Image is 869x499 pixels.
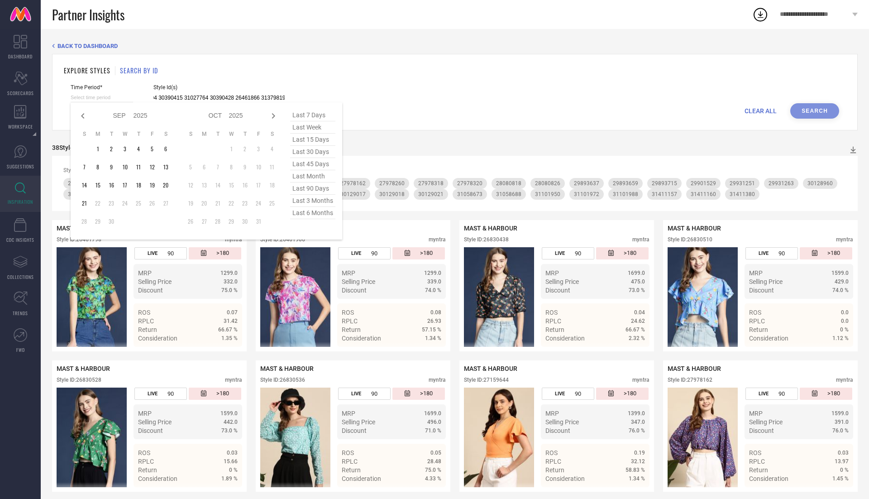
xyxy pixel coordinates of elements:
span: 74.0 % [425,287,441,293]
td: Tue Sep 23 2025 [105,197,118,210]
span: 1599.0 [831,270,849,276]
a: Details [616,491,645,499]
span: 90 [575,390,581,397]
a: Details [412,491,441,499]
span: LIVE [555,391,565,397]
span: 0.07 [227,309,238,316]
div: myntra [225,377,242,383]
th: Wednesday [224,130,238,138]
div: 38 Styles [52,144,77,151]
span: 90 [575,250,581,257]
td: Thu Oct 23 2025 [238,197,252,210]
span: Selling Price [545,278,579,285]
div: Number of days since the style was first listed on the platform [189,388,241,400]
span: LIVE [555,250,565,256]
span: 90 [167,250,174,257]
span: 90 [167,390,174,397]
div: Number of days since the style was first listed on the platform [392,388,444,400]
span: 339.0 [427,278,441,285]
span: Return [342,326,361,333]
td: Sun Oct 19 2025 [184,197,197,210]
span: 26.93 [427,318,441,324]
span: Selling Price [138,418,172,426]
a: Details [819,491,849,499]
th: Monday [91,130,105,138]
input: Enter comma separated style ids e.g. 12345, 67890 [153,93,285,103]
span: Details [217,351,238,358]
span: Discount [545,287,570,294]
div: Number of days since the style was first listed on the platform [596,247,648,259]
span: Selling Price [342,418,375,426]
span: Details [828,491,849,499]
td: Fri Oct 17 2025 [252,178,265,192]
img: Style preview image [260,388,330,487]
span: Return [545,326,564,333]
span: 1299.0 [220,270,238,276]
th: Saturday [265,130,279,138]
span: 332.0 [224,278,238,285]
span: LIVE [759,391,769,397]
img: Style preview image [57,247,127,347]
span: Time Period* [71,84,133,91]
span: 429.0 [835,278,849,285]
th: Monday [197,130,211,138]
span: MAST & HARBOUR [464,365,517,372]
div: Previous month [77,110,88,121]
td: Wed Oct 22 2025 [224,197,238,210]
span: Selling Price [138,278,172,285]
span: CLEAR ALL [745,107,777,115]
td: Mon Oct 13 2025 [197,178,211,192]
span: 28080826 [535,180,560,187]
a: Details [208,491,238,499]
a: Details [819,351,849,358]
span: Details [625,351,645,358]
span: Consideration [342,335,381,342]
span: Consideration [138,335,177,342]
span: Selling Price [545,418,579,426]
span: 90 [371,390,377,397]
td: Fri Oct 24 2025 [252,197,265,210]
span: 0 % [840,326,849,333]
td: Fri Sep 12 2025 [145,160,159,174]
span: LIVE [148,391,158,397]
td: Tue Oct 07 2025 [211,160,224,174]
div: Click to view image [464,247,534,347]
td: Sat Oct 25 2025 [265,197,279,210]
td: Mon Sep 08 2025 [91,160,105,174]
div: Click to view image [57,388,127,487]
span: Details [828,351,849,358]
div: myntra [836,236,853,243]
td: Wed Sep 03 2025 [118,142,132,156]
span: 30128960 [807,180,833,187]
span: 1699.0 [424,410,441,417]
img: Style preview image [260,247,330,347]
div: Click to view image [668,247,738,347]
span: 475.0 [631,278,645,285]
div: Number of days the style has been live on the platform [338,247,390,259]
div: Style ID: 26830528 [57,377,101,383]
td: Fri Sep 05 2025 [145,142,159,156]
div: Number of days the style has been live on the platform [745,388,797,400]
span: 1599.0 [220,410,238,417]
a: Details [208,351,238,358]
td: Mon Sep 29 2025 [91,215,105,228]
td: Tue Sep 09 2025 [105,160,118,174]
span: Partner Insights [52,5,124,24]
span: MAST & HARBOUR [57,225,110,232]
span: Selling Price [749,418,783,426]
th: Tuesday [105,130,118,138]
div: Click to view image [57,247,127,347]
span: 442.0 [224,419,238,425]
span: 24.62 [631,318,645,324]
span: >180 [420,249,433,257]
span: RPLC [545,317,561,325]
span: SCORECARDS [7,90,34,96]
span: 31411157 [652,191,677,197]
td: Wed Oct 29 2025 [224,215,238,228]
th: Friday [145,130,159,138]
span: 66.67 % [625,326,645,333]
td: Thu Sep 11 2025 [132,160,145,174]
span: LIVE [351,391,361,397]
td: Wed Sep 10 2025 [118,160,132,174]
td: Mon Sep 01 2025 [91,142,105,156]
